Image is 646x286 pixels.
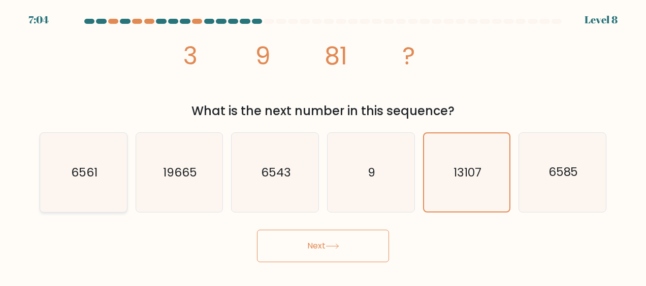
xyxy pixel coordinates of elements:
tspan: 81 [325,39,347,73]
tspan: ? [402,39,415,73]
tspan: 3 [183,39,198,73]
text: 9 [368,164,375,181]
div: Level 8 [585,12,618,27]
text: 6543 [261,164,291,181]
button: Next [257,230,389,262]
text: 19665 [163,164,197,181]
div: 7:04 [28,12,49,27]
text: 6561 [71,164,98,181]
tspan: 9 [255,39,271,73]
div: What is the next number in this sequence? [46,102,600,120]
text: 6585 [548,164,578,181]
text: 13107 [454,164,481,181]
